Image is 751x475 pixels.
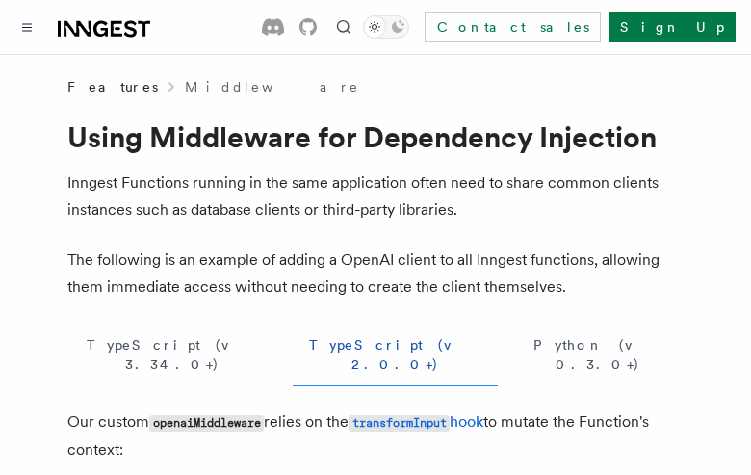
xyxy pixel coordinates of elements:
a: transformInputhook [349,412,483,431]
button: Toggle navigation [15,15,39,39]
h1: Using Middleware for Dependency Injection [67,119,684,154]
span: Features [67,77,158,96]
p: Inngest Functions running in the same application often need to share common clients instances su... [67,170,684,224]
a: Middleware [185,77,360,96]
button: Python (v 0.3.0+) [513,324,684,386]
button: Find something... [332,15,355,39]
code: openaiMiddleware [149,415,264,432]
code: transformInput [349,415,450,432]
a: Contact sales [425,12,601,42]
button: TypeScript (v 2.0.0+) [293,324,498,386]
a: Sign Up [609,12,736,42]
button: Toggle dark mode [363,15,409,39]
button: TypeScript (v 3.34.0+) [67,324,277,386]
p: The following is an example of adding a OpenAI client to all Inngest functions, allowing them imm... [67,247,684,301]
p: Our custom relies on the to mutate the Function's context: [67,409,684,463]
